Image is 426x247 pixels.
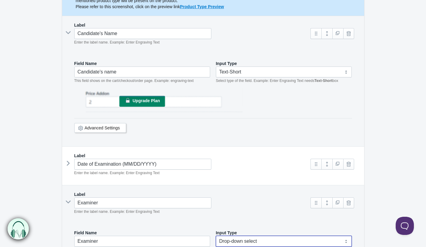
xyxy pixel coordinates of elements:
label: Label [74,191,86,197]
label: Field Name [74,230,97,236]
label: Input Type [216,230,237,236]
em: Select type of the field. Example: Enter Engraving Text needs box [216,79,338,83]
span: Upgrade Plan [132,98,160,103]
b: Text-Short [314,79,332,83]
a: Advanced Settings [85,125,120,130]
label: Field Name [74,60,97,67]
label: Label [74,153,86,159]
a: Product Type Preview [180,4,224,9]
img: bxm.png [8,218,29,239]
a: Upgrade Plan [119,96,165,107]
iframe: Toggle Customer Support [396,217,414,235]
em: Enter the label name. Example: Enter Engraving Text [74,40,160,44]
label: Input Type [216,60,237,67]
em: This field shows on the cart/checkout/order page. Example: engraving-text [74,79,194,83]
em: Enter the label name. Example: Enter Engraving Text [74,210,160,214]
img: price-addon-blur.png [74,88,243,112]
label: Label [74,22,86,28]
em: Enter the label name. Example: Enter Engraving Text [74,171,160,175]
